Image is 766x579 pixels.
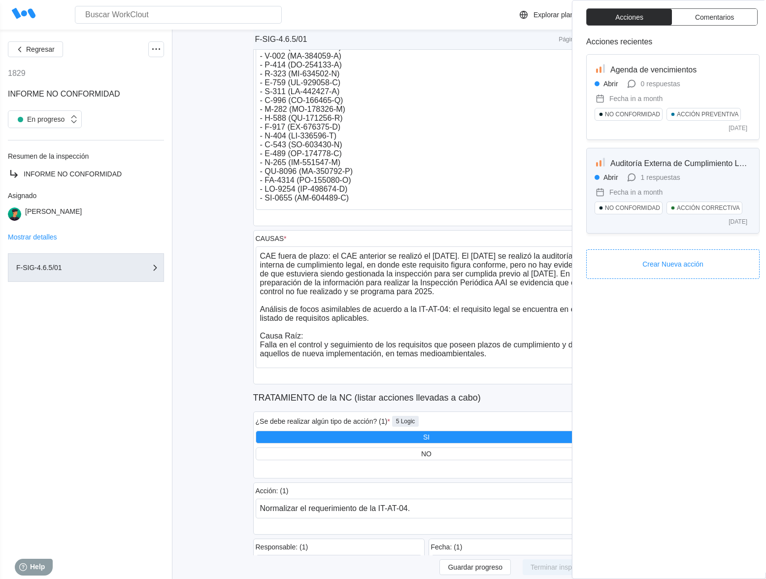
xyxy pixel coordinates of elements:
div: 1829 [8,69,26,78]
div: Explorar plantillas [533,11,588,19]
textarea: CAE fuera de plazo: el CAE anterior se realizó el [DATE]. El [DATE] se realizó la auditoría inter... [256,246,598,368]
span: Regresar [26,46,55,53]
a: Explorar plantillas [518,9,620,21]
div: [DATE] [729,218,747,225]
span: Guardar progreso [448,564,502,571]
div: Página 1 [558,36,582,43]
div: Acciones recientes [586,37,760,46]
button: Guardar progreso [439,559,511,575]
div: NO [421,450,432,458]
div: NO CONFORMIDAD [605,111,660,118]
button: Terminar inspección [523,559,600,575]
input: Type here... [256,499,598,518]
div: Fecha: (1) [431,543,463,551]
div: [DATE] [729,125,747,132]
div: SI [423,433,430,441]
div: NO CONFORMIDAD [605,204,660,211]
span: INFORME NO CONFORMIDAD [24,170,122,178]
button: Mostrar detalles [8,234,57,240]
button: Regresar [8,41,63,57]
div: Responsable: (1) [256,543,308,551]
div: 1 respuestas [641,173,680,181]
div: Fecha in a month [609,188,663,196]
img: user.png [8,207,21,221]
button: Crear Nueva acción [586,249,760,279]
a: Agenda de vencimientosAbrir0 respuestasFecha in a monthNO CONFORMIDADACCIÓN PREVENTIVA[DATE] [586,54,760,140]
div: [PERSON_NAME] [25,207,82,221]
button: Comentarios [672,9,757,25]
div: Abrir [603,80,618,88]
span: Agenda de vencimientos [610,66,697,74]
span: Acciones [615,14,643,21]
input: Buscar WorkClout [75,6,282,24]
span: Crear Nueva acción [642,261,703,268]
div: Asignado [8,192,164,200]
a: Auditoría Externa de Cumplimiento Legal MAAbrir1 respuestasFecha in a monthNO CONFORMIDADACCIÓN C... [586,148,760,234]
div: Fecha in a month [609,95,663,102]
span: Terminar inspección [531,564,592,571]
div: ACCIÓN PREVENTIVA [677,111,738,118]
div: F-SIG-4.6.5/01 [255,35,307,44]
span: Comentarios [695,14,734,21]
input: Seleccionar fecha [431,555,598,575]
button: F-SIG-4.6.5/01 [8,253,164,282]
button: Acciones [587,9,672,25]
div: Abrir [603,173,618,181]
div: Acción: (1) [256,487,289,495]
a: INFORME NO CONFORMIDAD [8,168,164,180]
p: TRATAMIENTO de la NC (listar acciones llevadas a cabo) [253,388,600,408]
div: CAUSAS [256,235,287,242]
div: F-SIG-4.6.5/01 [16,264,115,271]
div: En progreso [13,112,65,126]
div: ACCIÓN CORRECTIVA [677,204,740,211]
div: ¿Se debe realizar algún tipo de acción? (1) [256,417,390,425]
span: INFORME NO CONFORMIDAD [8,90,120,98]
div: 5 Logic [392,416,419,427]
div: 0 respuestas [641,80,680,88]
div: Resumen de la inspección [8,152,164,160]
